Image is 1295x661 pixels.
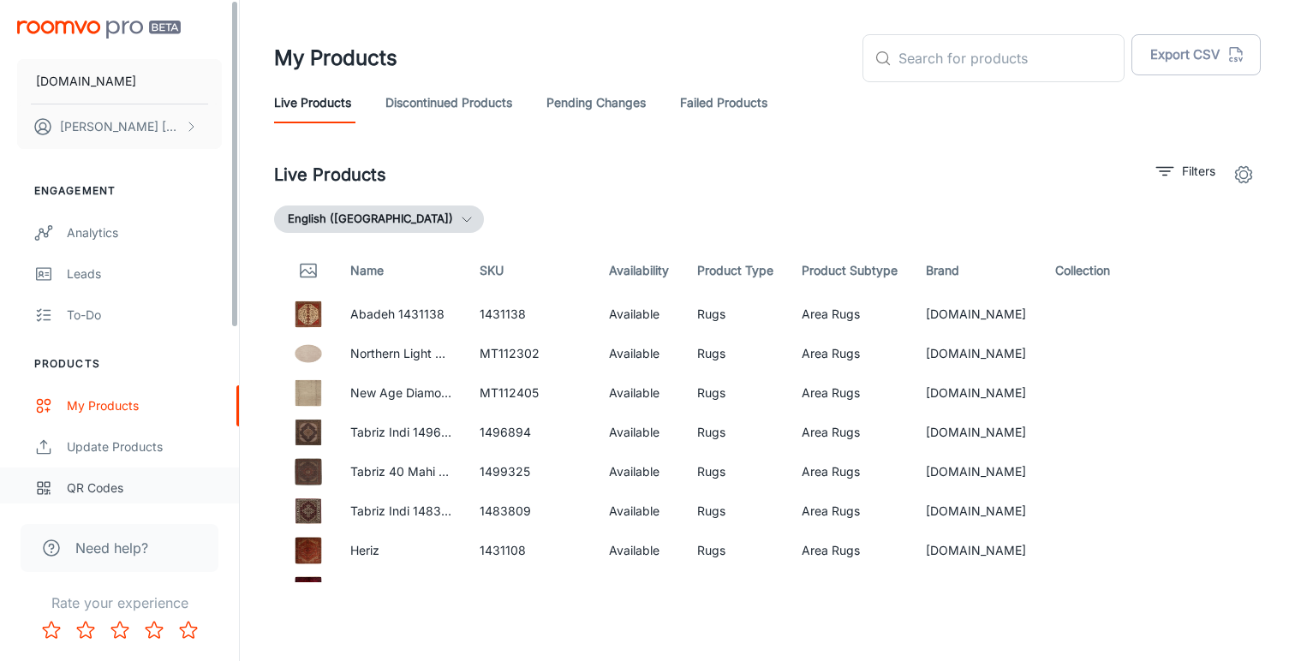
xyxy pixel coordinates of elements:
[67,479,222,497] div: QR Codes
[17,21,181,39] img: Roomvo PRO Beta
[683,295,788,334] td: Rugs
[350,346,543,360] a: Northern Light Wool Oyster Round
[60,117,181,136] p: [PERSON_NAME] [PERSON_NAME]
[466,334,595,373] td: MT112302
[788,295,912,334] td: Area Rugs
[683,570,788,610] td: Rugs
[912,247,1041,295] th: Brand
[788,413,912,452] td: Area Rugs
[683,491,788,531] td: Rugs
[466,373,595,413] td: MT112405
[912,295,1041,334] td: [DOMAIN_NAME]
[595,295,683,334] td: Available
[1182,162,1215,181] p: Filters
[788,334,912,373] td: Area Rugs
[912,452,1041,491] td: [DOMAIN_NAME]
[683,373,788,413] td: Rugs
[67,396,222,415] div: My Products
[912,373,1041,413] td: [DOMAIN_NAME]
[67,306,222,325] div: To-do
[912,531,1041,570] td: [DOMAIN_NAME]
[595,247,683,295] th: Availability
[1226,158,1261,192] button: settings
[466,531,595,570] td: 1431108
[137,613,171,647] button: Rate 4 star
[14,593,225,613] p: Rate your experience
[298,260,319,281] svg: Thumbnail
[683,247,788,295] th: Product Type
[350,543,379,557] a: Heriz
[385,82,512,123] a: Discontinued Products
[683,531,788,570] td: Rugs
[466,295,595,334] td: 1431138
[788,491,912,531] td: Area Rugs
[912,491,1041,531] td: [DOMAIN_NAME]
[350,464,489,479] a: Tabriz 40 Mahi 1499325
[788,373,912,413] td: Area Rugs
[350,425,464,439] a: Tabriz Indi 1496894
[350,503,464,518] a: Tabriz Indi 1483809
[17,104,222,149] button: [PERSON_NAME] [PERSON_NAME]
[595,491,683,531] td: Available
[274,162,386,188] h2: Live Products
[466,413,595,452] td: 1496894
[36,72,136,91] p: [DOMAIN_NAME]
[274,205,484,233] button: English ([GEOGRAPHIC_DATA])
[274,43,397,74] h1: My Products
[595,413,683,452] td: Available
[683,413,788,452] td: Rugs
[67,223,222,242] div: Analytics
[680,82,767,123] a: Failed Products
[171,613,206,647] button: Rate 5 star
[788,452,912,491] td: Area Rugs
[898,34,1125,82] input: Search for products
[17,59,222,104] button: [DOMAIN_NAME]
[595,373,683,413] td: Available
[75,538,148,558] span: Need help?
[912,570,1041,610] td: [DOMAIN_NAME]
[595,452,683,491] td: Available
[67,438,222,456] div: Update Products
[546,82,646,123] a: Pending Changes
[683,452,788,491] td: Rugs
[595,531,683,570] td: Available
[466,570,595,610] td: 1441314
[466,452,595,491] td: 1499325
[1152,158,1220,185] button: filter
[788,570,912,610] td: Area Rugs
[350,307,445,321] a: Abadeh 1431138
[337,247,466,295] th: Name
[912,413,1041,452] td: [DOMAIN_NAME]
[69,613,103,647] button: Rate 2 star
[274,82,351,123] a: Live Products
[595,334,683,373] td: Available
[912,334,1041,373] td: [DOMAIN_NAME]
[466,491,595,531] td: 1483809
[34,613,69,647] button: Rate 1 star
[1131,34,1261,75] button: Export CSV
[788,531,912,570] td: Area Rugs
[466,247,595,295] th: SKU
[1041,247,1131,295] th: Collection
[350,385,554,400] a: New Age Diamond In The Sky Beige
[595,570,683,610] td: Available
[788,247,912,295] th: Product Subtype
[683,334,788,373] td: Rugs
[67,265,222,283] div: Leads
[103,613,137,647] button: Rate 3 star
